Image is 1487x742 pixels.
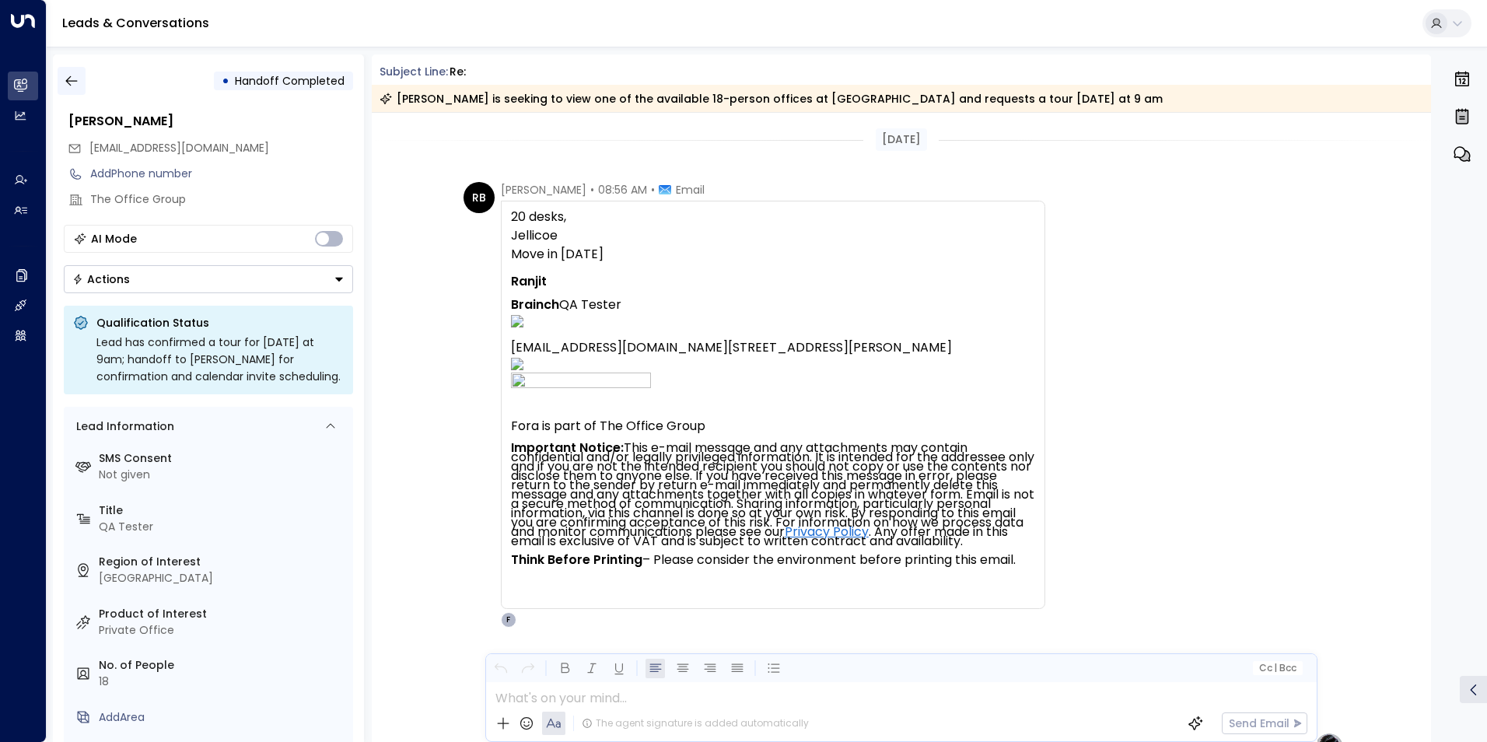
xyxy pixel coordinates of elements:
[676,182,705,198] span: Email
[71,418,174,435] div: Lead Information
[511,330,728,353] a: [EMAIL_ADDRESS][DOMAIN_NAME]
[380,91,1163,107] div: [PERSON_NAME] is seeking to view one of the available 18-person offices at [GEOGRAPHIC_DATA] and ...
[464,182,495,213] div: RB
[511,275,547,287] span: Ranjit
[511,208,1035,226] div: 20 desks,
[235,73,345,89] span: Handoff Completed
[651,182,655,198] span: •
[876,128,927,151] div: [DATE]
[99,554,347,570] label: Region of Interest
[728,330,952,353] span: [STREET_ADDRESS][PERSON_NAME]
[99,657,347,674] label: No. of People
[99,674,347,690] div: 18
[72,272,130,286] div: Actions
[89,140,269,156] span: Ranjit.Brainch@theofficegroup.com
[511,226,1035,245] div: Jellicoe
[89,140,269,156] span: [EMAIL_ADDRESS][DOMAIN_NAME]
[559,287,621,310] span: QA Tester
[99,709,347,726] div: AddArea
[64,265,353,293] button: Actions
[99,502,347,519] label: Title
[90,191,353,208] div: The Office Group
[785,527,869,537] a: Privacy Policy
[582,716,809,730] div: The agent signature is added automatically
[511,417,705,436] span: Fora is part of The Office Group
[511,358,523,370] img: image-276469-2081488@uk04.rocketseed.com
[511,373,651,409] img: image-306813-2081488@uk04.rocketseed.com
[1258,663,1296,674] span: Cc Bcc
[501,182,586,198] span: [PERSON_NAME]
[90,166,353,182] div: AddPhone number
[99,622,347,639] div: Private Office
[64,265,353,293] div: Button group with a nested menu
[62,14,209,32] a: Leads & Conversations
[96,334,344,385] div: Lead has confirmed a tour for [DATE] at 9am; handoff to [PERSON_NAME] for confirmation and calend...
[96,315,344,331] p: Qualification Status
[590,182,594,198] span: •
[380,64,448,79] span: Subject Line:
[511,443,1035,565] span: This e-mail message and any attachments may contain confidential and/or legally privileged inform...
[1274,663,1277,674] span: |
[99,450,347,467] label: SMS Consent
[68,112,353,131] div: [PERSON_NAME]
[518,659,537,678] button: Redo
[99,606,347,622] label: Product of Interest
[598,182,647,198] span: 08:56 AM
[91,231,137,247] div: AI Mode
[491,659,510,678] button: Undo
[501,612,516,628] div: F
[511,315,523,327] img: image-306939-2081488@uk04.rocketseed.com
[511,299,559,310] span: Brainch
[99,570,347,586] div: [GEOGRAPHIC_DATA]
[99,467,347,483] div: Not given
[511,439,624,457] strong: Important Notice:
[450,64,466,80] div: Re:
[511,551,642,569] strong: Think Before Printing
[99,519,347,535] div: QA Tester
[1252,661,1302,676] button: Cc|Bcc
[222,67,229,95] div: •
[511,245,1035,264] div: Move in [DATE]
